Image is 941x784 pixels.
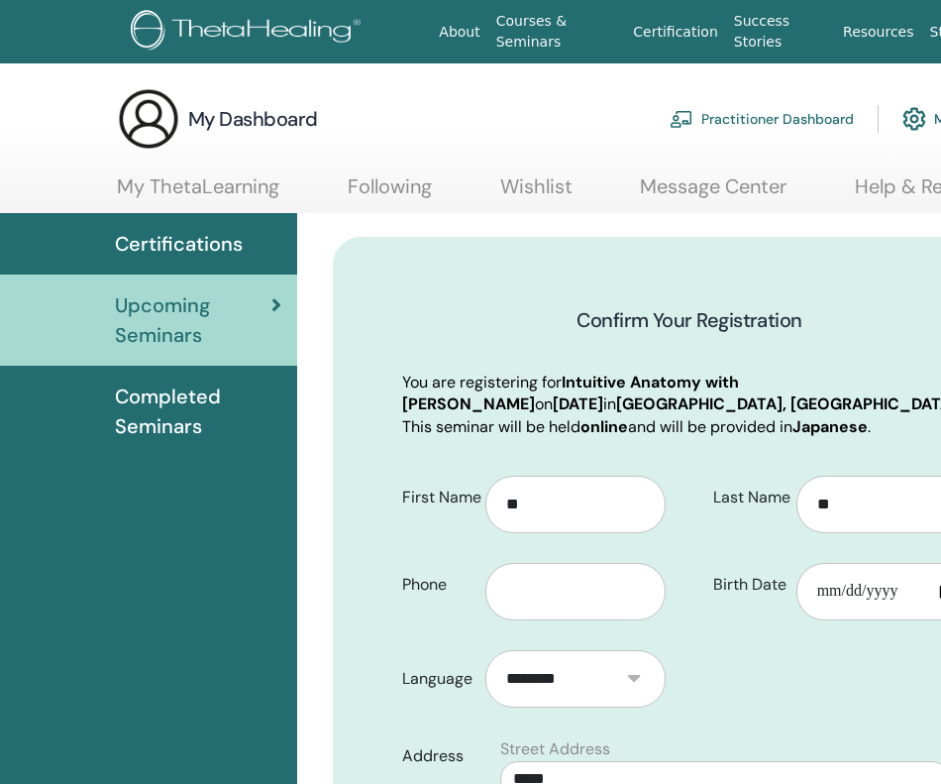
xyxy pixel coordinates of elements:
[402,372,739,414] b: Intuitive Anatomy with [PERSON_NAME]
[640,174,786,213] a: Message Center
[188,105,318,133] h3: My Dashboard
[835,14,922,51] a: Resources
[670,110,693,128] img: chalkboard-teacher.svg
[698,479,796,516] label: Last Name
[387,737,488,775] label: Address
[117,174,279,213] a: My ThetaLearning
[387,479,485,516] label: First Name
[117,87,180,151] img: generic-user-icon.jpg
[500,174,573,213] a: Wishlist
[431,14,487,51] a: About
[698,566,796,604] label: Birth Date
[115,382,281,441] span: Completed Seminars
[670,97,854,141] a: Practitioner Dashboard
[115,229,243,259] span: Certifications
[792,416,868,437] b: Japanese
[387,566,485,604] label: Phone
[131,10,367,55] img: logo.png
[115,290,271,350] span: Upcoming Seminars
[488,3,626,60] a: Courses & Seminars
[580,416,628,437] b: online
[553,393,603,414] b: [DATE]
[726,3,835,60] a: Success Stories
[387,660,485,698] label: Language
[902,102,926,136] img: cog.svg
[625,14,725,51] a: Certification
[500,737,610,761] label: Street Address
[348,174,432,213] a: Following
